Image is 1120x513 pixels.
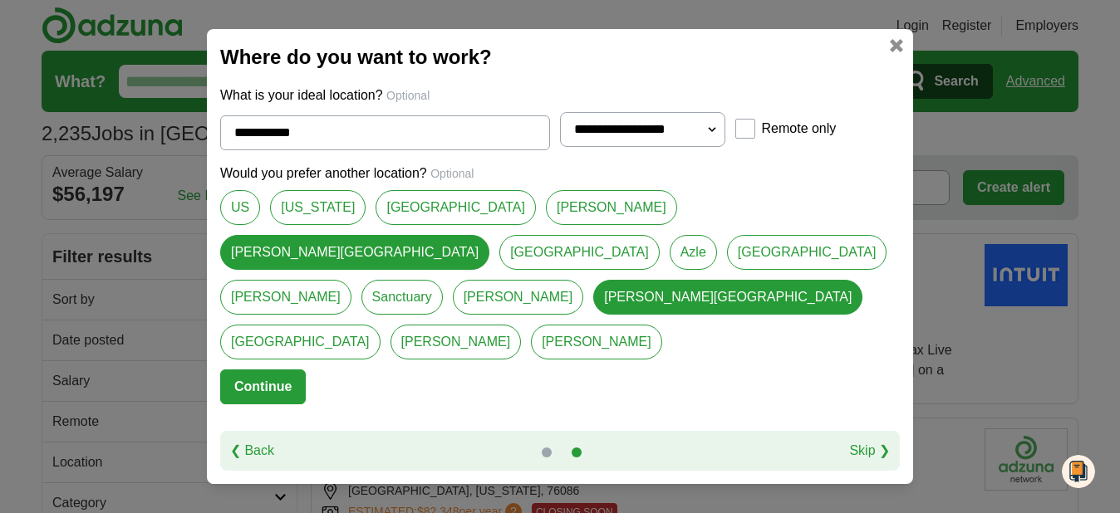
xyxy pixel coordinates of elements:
a: [GEOGRAPHIC_DATA] [376,190,536,225]
p: What is your ideal location? [220,85,900,105]
a: Azle [670,235,717,270]
a: [PERSON_NAME][GEOGRAPHIC_DATA] [220,235,489,270]
a: [PERSON_NAME] [453,280,584,315]
p: Would you prefer another location? [220,164,900,183]
a: [PERSON_NAME][GEOGRAPHIC_DATA] [593,280,862,315]
a: [GEOGRAPHIC_DATA] [220,325,381,359]
a: Skip ❯ [849,441,890,461]
a: [US_STATE] [270,190,366,225]
a: US [220,190,260,225]
a: [GEOGRAPHIC_DATA] [727,235,887,270]
a: [GEOGRAPHIC_DATA] [499,235,660,270]
span: Optional [430,167,474,180]
a: Sanctuary [361,280,443,315]
h2: Where do you want to work? [220,42,900,72]
a: [PERSON_NAME] [220,280,351,315]
a: [PERSON_NAME] [531,325,662,359]
button: Continue [220,369,306,404]
a: [PERSON_NAME] [391,325,522,359]
a: ❮ Back [230,441,274,461]
label: Remote only [762,119,837,139]
span: Optional [386,89,430,102]
a: [PERSON_NAME] [546,190,677,225]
